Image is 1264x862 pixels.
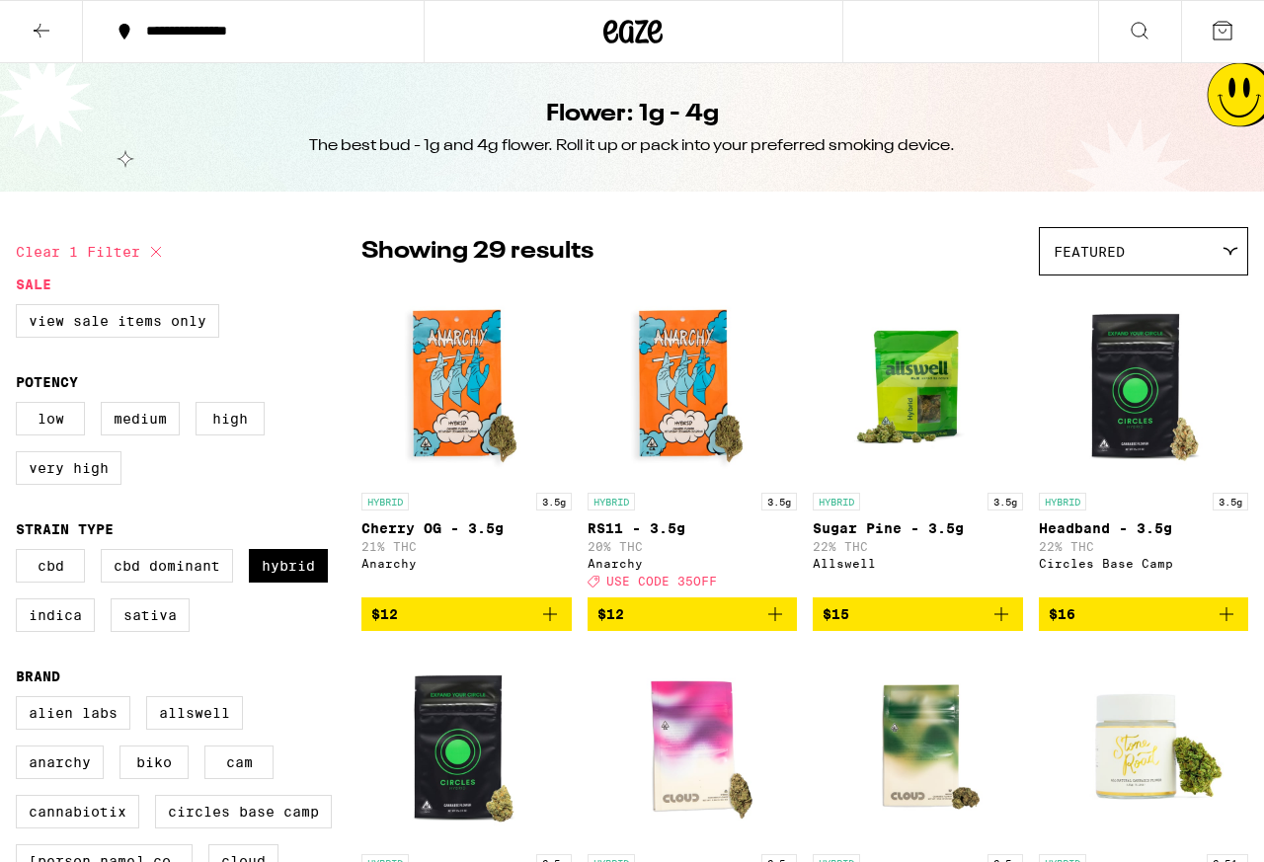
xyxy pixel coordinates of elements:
legend: Strain Type [16,521,114,537]
p: 22% THC [813,540,1023,553]
button: Add to bag [588,597,798,631]
button: Add to bag [361,597,572,631]
p: Sugar Pine - 3.5g [813,520,1023,536]
p: Headband - 3.5g [1039,520,1249,536]
label: CBD Dominant [101,549,233,583]
p: 3.5g [761,493,797,510]
p: 3.5g [987,493,1023,510]
h1: Flower: 1g - 4g [546,98,719,131]
p: 21% THC [361,540,572,553]
div: Allswell [813,557,1023,570]
label: Allswell [146,696,243,730]
div: Circles Base Camp [1039,557,1249,570]
span: $15 [823,606,849,622]
p: 22% THC [1039,540,1249,553]
p: HYBRID [813,493,860,510]
legend: Potency [16,374,78,390]
img: Cloud - RS11 - 3.5g [819,647,1016,844]
img: Allswell - Sugar Pine - 3.5g [819,285,1016,483]
label: CAM [204,745,274,779]
label: Cannabiotix [16,795,139,828]
p: HYBRID [1039,493,1086,510]
label: Alien Labs [16,696,130,730]
legend: Brand [16,668,60,684]
button: Clear 1 filter [16,227,168,276]
label: CBD [16,549,85,583]
p: 20% THC [588,540,798,553]
img: Anarchy - Cherry OG - 3.5g [367,285,565,483]
span: $16 [1049,606,1075,622]
p: Showing 29 results [361,235,593,269]
span: $12 [597,606,624,622]
img: Anarchy - RS11 - 3.5g [593,285,791,483]
label: Very High [16,451,121,485]
img: Circles Base Camp - Lemon Grass - 3.5g [367,647,565,844]
div: Anarchy [588,557,798,570]
a: Open page for RS11 - 3.5g from Anarchy [588,285,798,597]
label: Low [16,402,85,435]
span: $12 [371,606,398,622]
label: Sativa [111,598,190,632]
p: 3.5g [1213,493,1248,510]
button: Add to bag [1039,597,1249,631]
div: Anarchy [361,557,572,570]
legend: Sale [16,276,51,292]
label: Hybrid [249,549,328,583]
p: RS11 - 3.5g [588,520,798,536]
a: Open page for Sugar Pine - 3.5g from Allswell [813,285,1023,597]
div: The best bud - 1g and 4g flower. Roll it up or pack into your preferred smoking device. [309,135,955,157]
span: USE CODE 35OFF [606,575,717,588]
label: View Sale Items Only [16,304,219,338]
label: Circles Base Camp [155,795,332,828]
a: Open page for Headband - 3.5g from Circles Base Camp [1039,285,1249,597]
label: High [196,402,265,435]
span: Featured [1054,244,1125,260]
img: Circles Base Camp - Headband - 3.5g [1045,285,1242,483]
img: Stone Road - Sunrise Sherbet - 3.54g [1045,647,1242,844]
p: HYBRID [361,493,409,510]
img: Cloud - Mochi Gelato - 3.5g [593,647,791,844]
p: Cherry OG - 3.5g [361,520,572,536]
p: HYBRID [588,493,635,510]
a: Open page for Cherry OG - 3.5g from Anarchy [361,285,572,597]
label: Indica [16,598,95,632]
label: Medium [101,402,180,435]
p: 3.5g [536,493,572,510]
label: Biko [119,745,189,779]
label: Anarchy [16,745,104,779]
button: Add to bag [813,597,1023,631]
